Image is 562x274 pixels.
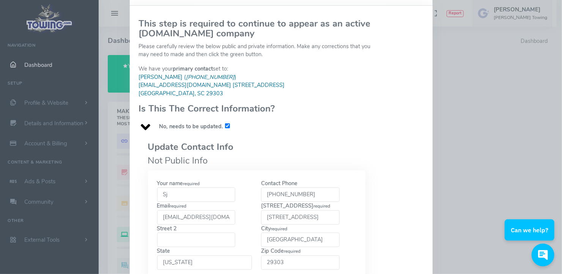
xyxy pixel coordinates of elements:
[261,233,340,247] input: Cityrequired
[261,202,340,225] label: [STREET_ADDRESS]
[225,123,230,128] input: No, needs to be updated.
[261,255,340,270] input: Zip Coderequired
[284,248,301,254] small: required
[157,210,236,225] input: Emailrequired
[173,65,213,72] b: primary contact
[261,247,340,270] label: Zip Code
[261,187,340,202] input: Contact Phone
[139,104,293,113] h3: Is This The Correct Information?
[499,198,562,274] iframe: Conversations
[157,180,236,202] label: Your name
[148,140,365,167] legend: Not Public Info
[157,255,252,270] select: State
[157,225,236,247] label: Street 2
[313,203,330,209] small: required
[157,247,252,270] label: State
[134,65,298,131] div: We have your set to:
[261,210,340,225] input: [STREET_ADDRESS]required
[139,43,375,59] p: Please carefully review the below public and private information. Make any corrections that you m...
[157,187,236,202] input: Your namerequired
[183,181,200,187] small: required
[157,233,236,247] input: Street 2
[186,73,235,81] em: [PHONE_NUMBER]
[148,141,234,153] b: Update Contact Info
[139,73,293,98] blockquote: [PERSON_NAME] ( ) [EMAIL_ADDRESS][DOMAIN_NAME] [STREET_ADDRESS] [GEOGRAPHIC_DATA], SC 29303
[271,226,287,232] small: required
[170,203,187,209] small: required
[159,123,224,130] b: No, needs to be updated.
[157,202,236,225] label: Email
[139,19,375,39] h3: This step is required to continue to appear as an active [DOMAIN_NAME] company
[261,225,340,247] label: City
[261,180,340,202] label: Contact Phone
